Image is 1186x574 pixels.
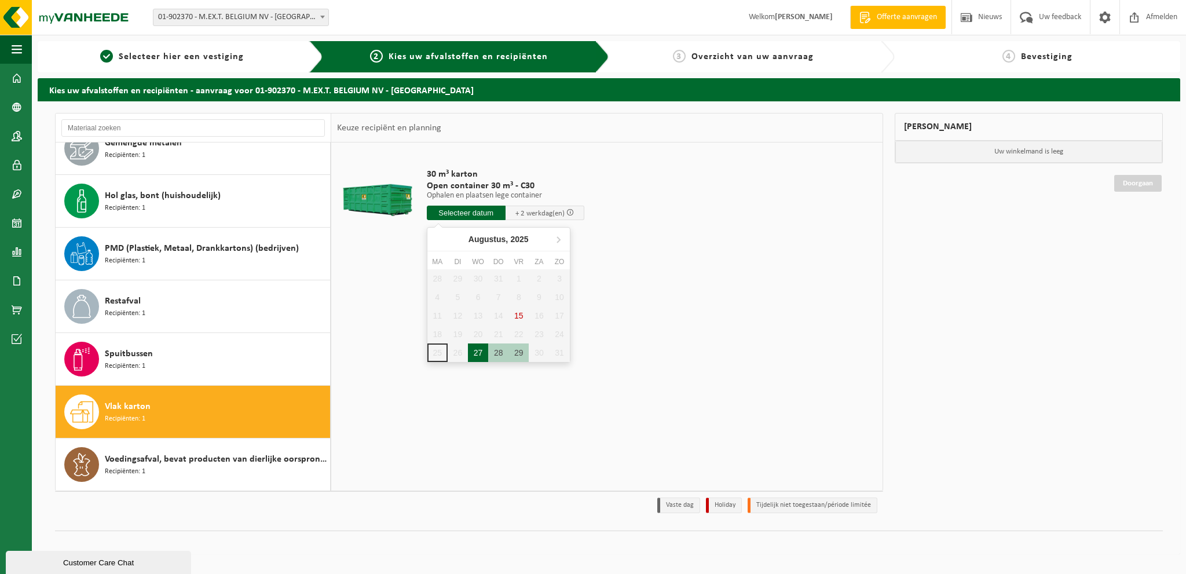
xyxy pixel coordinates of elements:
[105,361,145,372] span: Recipiënten: 1
[331,114,447,142] div: Keuze recipiënt en planning
[105,414,145,425] span: Recipiënten: 1
[508,256,529,268] div: vr
[43,50,300,64] a: 1Selecteer hier een vestiging
[1002,50,1015,63] span: 4
[657,498,700,513] li: Vaste dag
[389,52,548,61] span: Kies uw afvalstoffen en recipiënten
[105,347,153,361] span: Spuitbussen
[105,400,151,414] span: Vlak karton
[56,438,331,491] button: Voedingsafval, bevat producten van dierlijke oorsprong, onverpakt, categorie 3 Recipiënten: 1
[56,333,331,386] button: Spuitbussen Recipiënten: 1
[105,466,145,477] span: Recipiënten: 1
[529,256,549,268] div: za
[105,150,145,161] span: Recipiënten: 1
[464,230,533,248] div: Augustus,
[105,308,145,319] span: Recipiënten: 1
[488,343,508,362] div: 28
[370,50,383,63] span: 2
[105,189,221,203] span: Hol glas, bont (huishoudelijk)
[1114,175,1162,192] a: Doorgaan
[56,175,331,228] button: Hol glas, bont (huishoudelijk) Recipiënten: 1
[427,192,584,200] p: Ophalen en plaatsen lege container
[61,119,325,137] input: Materiaal zoeken
[105,136,182,150] span: Gemengde metalen
[38,78,1180,101] h2: Kies uw afvalstoffen en recipiënten - aanvraag voor 01-902370 - M.EX.T. BELGIUM NV - [GEOGRAPHIC_...
[105,294,141,308] span: Restafval
[1021,52,1072,61] span: Bevestiging
[468,343,488,362] div: 27
[850,6,946,29] a: Offerte aanvragen
[105,242,299,255] span: PMD (Plastiek, Metaal, Drankkartons) (bedrijven)
[510,235,528,243] i: 2025
[515,210,565,217] span: + 2 werkdag(en)
[427,180,584,192] span: Open container 30 m³ - C30
[468,256,488,268] div: wo
[775,13,833,21] strong: [PERSON_NAME]
[508,343,529,362] div: 29
[105,255,145,266] span: Recipiënten: 1
[448,256,468,268] div: di
[427,206,506,220] input: Selecteer datum
[105,452,327,466] span: Voedingsafval, bevat producten van dierlijke oorsprong, onverpakt, categorie 3
[100,50,113,63] span: 1
[673,50,686,63] span: 3
[748,498,877,513] li: Tijdelijk niet toegestaan/période limitée
[56,228,331,280] button: PMD (Plastiek, Metaal, Drankkartons) (bedrijven) Recipiënten: 1
[6,549,193,574] iframe: chat widget
[56,386,331,438] button: Vlak karton Recipiënten: 1
[105,203,145,214] span: Recipiënten: 1
[874,12,940,23] span: Offerte aanvragen
[427,256,448,268] div: ma
[56,280,331,333] button: Restafval Recipiënten: 1
[153,9,328,25] span: 01-902370 - M.EX.T. BELGIUM NV - ROESELARE
[550,256,570,268] div: zo
[488,256,508,268] div: do
[56,122,331,175] button: Gemengde metalen Recipiënten: 1
[706,498,742,513] li: Holiday
[427,169,584,180] span: 30 m³ karton
[119,52,244,61] span: Selecteer hier een vestiging
[153,9,329,26] span: 01-902370 - M.EX.T. BELGIUM NV - ROESELARE
[895,141,1162,163] p: Uw winkelmand is leeg
[691,52,814,61] span: Overzicht van uw aanvraag
[895,113,1163,141] div: [PERSON_NAME]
